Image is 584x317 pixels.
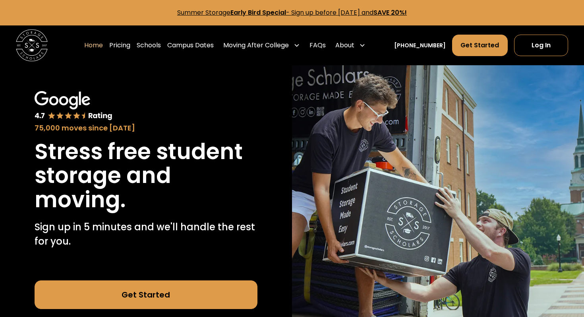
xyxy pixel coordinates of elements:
[335,41,354,50] div: About
[35,123,257,133] div: 75,000 moves since [DATE]
[394,41,446,50] a: [PHONE_NUMBER]
[177,8,407,17] a: Summer StorageEarly Bird Special- Sign up before [DATE] andSAVE 20%!
[332,34,369,56] div: About
[35,280,257,309] a: Get Started
[137,34,161,56] a: Schools
[16,29,48,61] a: home
[35,220,257,249] p: Sign up in 5 minutes and we'll handle the rest for you.
[109,34,130,56] a: Pricing
[452,35,507,56] a: Get Started
[220,34,303,56] div: Moving After College
[309,34,326,56] a: FAQs
[514,35,568,56] a: Log In
[223,41,289,50] div: Moving After College
[16,29,48,61] img: Storage Scholars main logo
[167,34,214,56] a: Campus Dates
[84,34,103,56] a: Home
[35,91,113,121] img: Google 4.7 star rating
[230,8,286,17] strong: Early Bird Special
[373,8,407,17] strong: SAVE 20%!
[35,140,257,212] h1: Stress free student storage and moving.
